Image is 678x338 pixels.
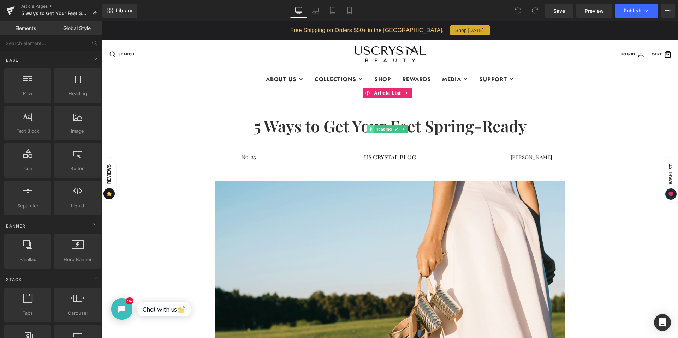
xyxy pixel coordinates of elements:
a: Log in [519,30,542,37]
span: Heading [56,90,99,97]
span: Stack [5,276,23,283]
span: Chat with us [41,17,83,24]
a: MEDIA [334,49,371,67]
a: Laptop [307,4,324,18]
button: Publish [615,4,658,18]
button: Undo [511,4,525,18]
a: COLLECTIONS [207,49,267,67]
span: Base [5,57,19,64]
button: Chat with us👋 [35,13,89,28]
a: SUPPORT [372,49,418,67]
a: Search [7,30,32,37]
span: 5 Ways to Get Your Feet Spring-Ready [21,11,89,16]
span: Free Shipping on Orders $50+ in the [GEOGRAPHIC_DATA]. [188,6,342,12]
a: Tablet [324,4,341,18]
a: Shop [DATE]! [348,4,388,14]
a: Expand / Collapse [298,104,306,112]
p: [PERSON_NAME] [364,132,494,140]
a: Cart [549,30,569,37]
a: New Library [102,4,137,18]
span: Search [16,30,32,36]
a: ABOUT US [159,49,207,67]
a: Preview [576,4,612,18]
span: Carousel [56,309,99,317]
span: Separator [6,202,49,210]
a: SHOP [267,49,295,67]
span: Article List [270,67,301,77]
span: Text Block [6,127,49,135]
span: Banner [5,223,26,229]
span: Publish [624,8,641,13]
a: Desktop [290,4,307,18]
a: REWARDS [295,49,335,67]
h1: 5 Ways to Get Your Feet Spring-Ready [11,95,565,114]
span: Tabs [6,309,49,317]
a: Expand / Collapse [301,67,310,77]
span: Parallax [6,256,49,263]
span: Row [6,90,49,97]
span: Save [553,7,565,14]
span: Liquid [56,202,99,210]
p: No. 23 [82,132,212,140]
span: Icon [6,165,49,172]
span: Hero Banner [56,256,99,263]
button: Open chat widget [9,10,30,31]
img: 👋 [76,18,83,25]
span: Image [56,127,99,135]
span: Button [56,165,99,172]
span: Library [116,7,132,14]
span: Log in [519,30,533,36]
span: Heading [272,104,291,112]
a: Global Style [51,21,102,35]
button: More [661,4,675,18]
span: Preview [585,7,604,14]
p: US CRYSTAL BLOG [222,132,353,141]
div: Open Intercom Messenger [654,314,671,331]
span: Cart [549,30,560,36]
a: Mobile [341,4,358,18]
a: Article Pages [21,4,102,9]
button: Redo [528,4,542,18]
